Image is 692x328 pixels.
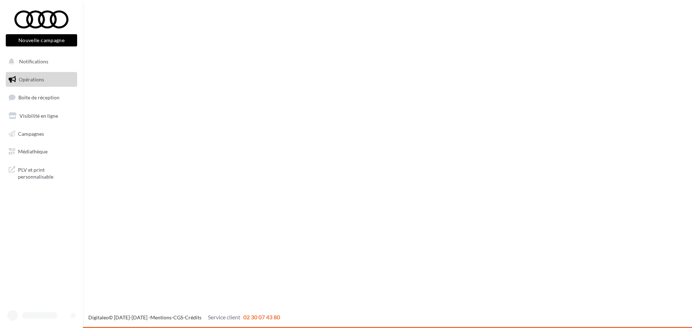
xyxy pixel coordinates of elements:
a: Opérations [4,72,79,87]
a: Boîte de réception [4,90,79,105]
a: Médiathèque [4,144,79,159]
a: Digitaleo [88,314,109,320]
span: Médiathèque [18,148,48,154]
span: 02 30 07 43 80 [243,314,280,320]
span: Opérations [19,76,44,82]
span: Service client [208,314,240,320]
a: Visibilité en ligne [4,108,79,123]
a: Campagnes [4,126,79,141]
a: Mentions [150,314,172,320]
span: PLV et print personnalisable [18,165,74,180]
span: Campagnes [18,130,44,136]
a: PLV et print personnalisable [4,162,79,183]
span: Visibilité en ligne [19,113,58,119]
button: Nouvelle campagne [6,34,77,46]
span: Notifications [19,58,48,64]
a: Crédits [185,314,201,320]
button: Notifications [4,54,76,69]
span: © [DATE]-[DATE] - - - [88,314,280,320]
a: CGS [173,314,183,320]
span: Boîte de réception [18,94,59,100]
